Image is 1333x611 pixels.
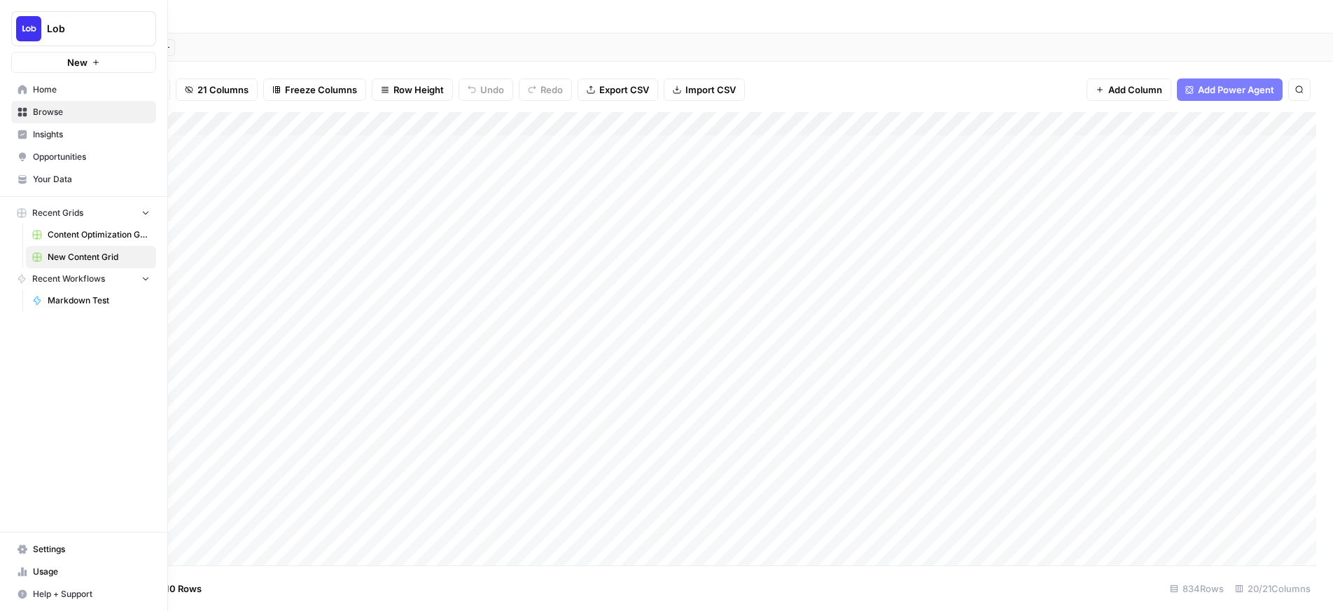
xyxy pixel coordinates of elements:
[33,106,150,118] span: Browse
[33,565,150,578] span: Usage
[1108,83,1162,97] span: Add Column
[33,83,150,96] span: Home
[48,294,150,307] span: Markdown Test
[33,151,150,163] span: Opportunities
[11,123,156,146] a: Insights
[11,538,156,561] a: Settings
[48,251,150,263] span: New Content Grid
[16,16,41,41] img: Lob Logo
[1177,78,1283,101] button: Add Power Agent
[1164,577,1229,600] div: 834 Rows
[459,78,513,101] button: Undo
[11,11,156,46] button: Workspace: Lob
[11,168,156,191] a: Your Data
[67,55,88,69] span: New
[11,268,156,289] button: Recent Workflows
[372,78,453,101] button: Row Height
[1229,577,1316,600] div: 20/21 Columns
[32,273,105,285] span: Recent Workflows
[664,78,745,101] button: Import CSV
[519,78,572,101] button: Redo
[263,78,366,101] button: Freeze Columns
[26,224,156,246] a: Content Optimization Grid
[11,146,156,168] a: Opportunities
[11,52,156,73] button: New
[480,83,504,97] span: Undo
[685,83,736,97] span: Import CSV
[33,543,150,556] span: Settings
[33,128,150,141] span: Insights
[285,83,357,97] span: Freeze Columns
[146,582,202,596] span: Add 10 Rows
[47,22,132,36] span: Lob
[48,228,150,241] span: Content Optimization Grid
[1087,78,1171,101] button: Add Column
[578,78,658,101] button: Export CSV
[176,78,258,101] button: 21 Columns
[1198,83,1274,97] span: Add Power Agent
[599,83,649,97] span: Export CSV
[32,207,83,219] span: Recent Grids
[11,101,156,123] a: Browse
[197,83,249,97] span: 21 Columns
[26,246,156,268] a: New Content Grid
[11,561,156,583] a: Usage
[11,202,156,224] button: Recent Grids
[33,588,150,600] span: Help + Support
[11,78,156,101] a: Home
[11,583,156,605] button: Help + Support
[393,83,444,97] span: Row Height
[540,83,563,97] span: Redo
[26,289,156,312] a: Markdown Test
[33,173,150,186] span: Your Data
